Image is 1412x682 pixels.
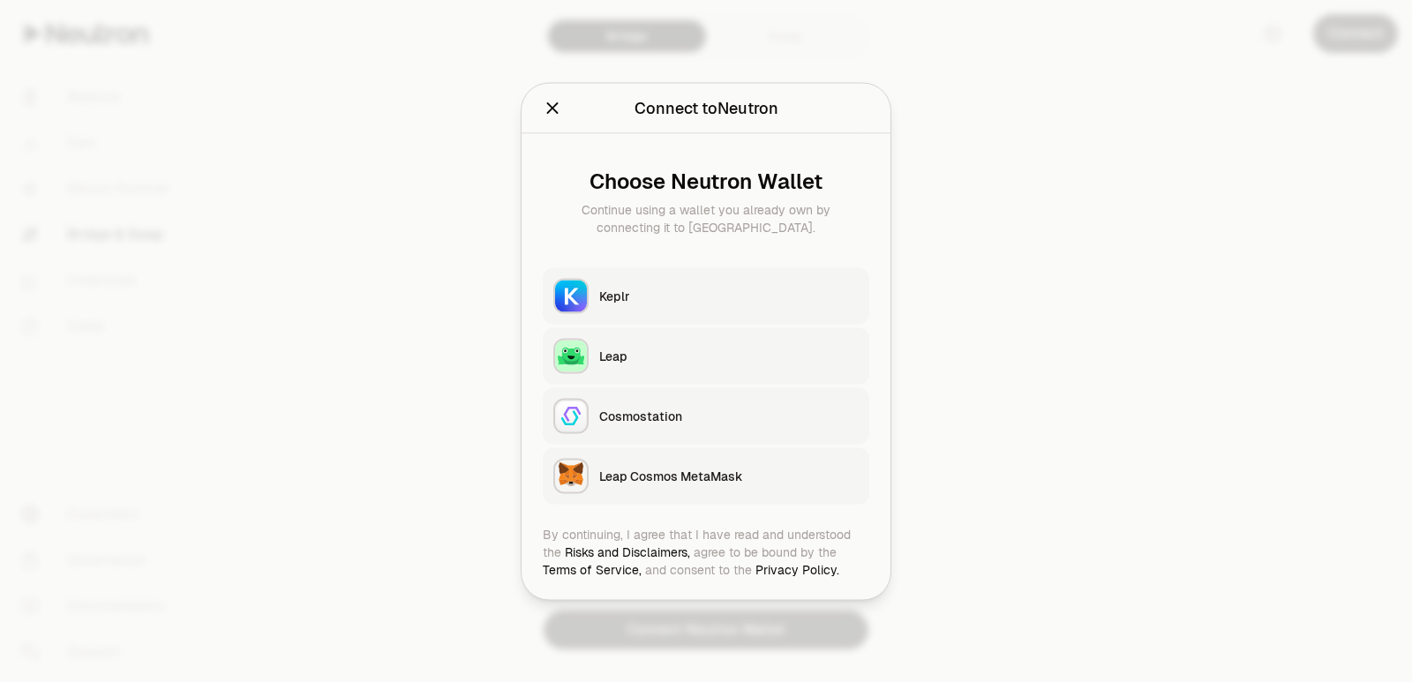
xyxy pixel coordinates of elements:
[557,169,855,193] div: Choose Neutron Wallet
[555,340,587,371] img: Leap
[543,525,869,578] div: By continuing, I agree that I have read and understood the agree to be bound by the and consent t...
[565,543,690,559] a: Risks and Disclaimers,
[557,200,855,236] div: Continue using a wallet you already own by connecting it to [GEOGRAPHIC_DATA].
[543,447,869,504] button: Leap Cosmos MetaMaskLeap Cosmos MetaMask
[599,407,859,424] div: Cosmostation
[555,280,587,311] img: Keplr
[599,347,859,364] div: Leap
[555,460,587,491] img: Leap Cosmos MetaMask
[543,267,869,324] button: KeplrKeplr
[555,400,587,431] img: Cosmostation
[543,387,869,444] button: CosmostationCosmostation
[599,467,859,484] div: Leap Cosmos MetaMask
[543,561,642,577] a: Terms of Service,
[755,561,839,577] a: Privacy Policy.
[635,95,778,120] div: Connect to Neutron
[543,95,562,120] button: Close
[543,327,869,384] button: LeapLeap
[599,287,859,304] div: Keplr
